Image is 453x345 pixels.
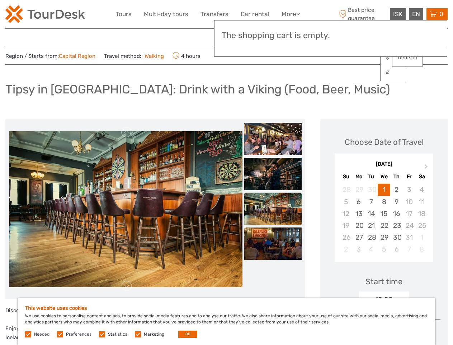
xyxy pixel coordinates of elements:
a: $ [381,51,405,64]
div: Choose Monday, November 3rd, 2025 [353,243,365,255]
label: Statistics [108,331,127,337]
div: Choose Thursday, October 9th, 2025 [390,196,403,208]
div: Not available Sunday, October 19th, 2025 [340,220,352,231]
div: Not available Tuesday, September 30th, 2025 [365,184,378,195]
div: Not available Saturday, October 18th, 2025 [415,208,428,220]
p: Discover the best of [GEOGRAPHIC_DATA]'s nightlife on a guided pub crawl. [5,306,305,316]
div: Choose Tuesday, November 4th, 2025 [365,243,378,255]
img: 120-15d4194f-c635-41b9-a512-a3cb382bfb57_logo_small.png [5,5,85,23]
div: Not available Friday, October 3rd, 2025 [403,184,415,195]
div: Choose Date of Travel [345,137,424,148]
img: 3e0c82568012446186f3c4f6aee1c393_slider_thumbnail.jpeg [244,227,302,260]
a: Tours [116,9,132,19]
div: Choose Tuesday, October 21st, 2025 [365,220,378,231]
a: Deutsch [392,51,423,64]
label: Needed [34,331,49,337]
label: Preferences [66,331,91,337]
div: We use cookies to personalise content and ads, to provide social media features and to analyse ou... [18,298,435,345]
a: Walking [141,53,164,59]
h3: The shopping cart is empty. [222,31,440,41]
div: Th [390,172,403,181]
div: Choose Wednesday, October 15th, 2025 [378,208,390,220]
span: Best price guarantee [337,6,388,22]
div: Not available Sunday, September 28th, 2025 [340,184,352,195]
div: Fr [403,172,415,181]
h1: Tipsy in [GEOGRAPHIC_DATA]: Drink with a Viking (Food, Beer, Music) [5,82,390,97]
div: Su [340,172,352,181]
a: More [282,9,300,19]
div: Choose Wednesday, November 5th, 2025 [378,243,390,255]
div: Choose Thursday, October 30th, 2025 [390,231,403,243]
div: Choose Wednesday, October 22nd, 2025 [378,220,390,231]
div: Not available Saturday, November 1st, 2025 [415,231,428,243]
div: Not available Sunday, October 5th, 2025 [340,196,352,208]
div: Sa [415,172,428,181]
div: Not available Saturday, October 4th, 2025 [415,184,428,195]
img: 6d8081ecf5bc494880eb1c7ed82cc9c1_slider_thumbnail.jpeg [244,158,302,190]
div: Choose Wednesday, October 29th, 2025 [378,231,390,243]
div: Choose Thursday, November 6th, 2025 [390,243,403,255]
div: [DATE] [335,161,433,168]
span: 0 [438,10,444,18]
div: EN [409,8,423,20]
div: Not available Friday, October 10th, 2025 [403,196,415,208]
div: Not available Friday, October 24th, 2025 [403,220,415,231]
div: Choose Thursday, October 16th, 2025 [390,208,403,220]
div: Start time [365,276,402,287]
div: Choose Monday, October 27th, 2025 [353,231,365,243]
p: Enjoy beers with an Icelandic guide and learn about the Viking history and folklore from your gui... [5,324,305,342]
a: Transfers [200,9,228,19]
a: £ [381,66,405,79]
img: 7bbd223aca7a4c25abbee15f9a10e7e9_slider_thumbnail.jpeg [244,193,302,225]
button: OK [178,331,197,338]
div: Not available Friday, October 17th, 2025 [403,208,415,220]
div: Not available Saturday, October 25th, 2025 [415,220,428,231]
h5: This website uses cookies [25,305,428,311]
span: Travel method: [104,51,164,61]
span: ISK [393,10,402,18]
div: Choose Tuesday, October 14th, 2025 [365,208,378,220]
span: Region / Starts from: [5,52,95,60]
div: Not available Sunday, October 26th, 2025 [340,231,352,243]
div: Choose Thursday, October 2nd, 2025 [390,184,403,195]
div: Not available Saturday, November 8th, 2025 [415,243,428,255]
label: Marketing [144,331,164,337]
button: Open LiveChat chat widget [82,11,91,20]
div: Choose Wednesday, October 1st, 2025 [378,184,390,195]
div: Tu [365,172,378,181]
div: Choose Wednesday, October 8th, 2025 [378,196,390,208]
a: Car rental [241,9,269,19]
div: Not available Saturday, October 11th, 2025 [415,196,428,208]
p: We're away right now. Please check back later! [10,13,81,18]
div: Not available Friday, November 7th, 2025 [403,243,415,255]
div: Not available Monday, September 29th, 2025 [353,184,365,195]
div: 18:00 [359,291,409,308]
a: Capital Region [59,53,95,59]
div: Not available Friday, October 31st, 2025 [403,231,415,243]
img: 66a0b9e32ec74b91aef64ce8996ba290_slider_thumbnail.jpeg [244,123,302,155]
span: 4 hours [173,51,200,61]
div: Choose Monday, October 13th, 2025 [353,208,365,220]
div: Choose Monday, October 20th, 2025 [353,220,365,231]
div: Choose Monday, October 6th, 2025 [353,196,365,208]
div: Mo [353,172,365,181]
div: Not available Sunday, October 12th, 2025 [340,208,352,220]
img: 7bbd223aca7a4c25abbee15f9a10e7e9_main_slider.jpeg [9,131,242,287]
div: Choose Tuesday, October 7th, 2025 [365,196,378,208]
button: Next Month [421,162,433,174]
div: Choose Tuesday, October 28th, 2025 [365,231,378,243]
div: Not available Sunday, November 2nd, 2025 [340,243,352,255]
a: Multi-day tours [144,9,188,19]
div: We [378,172,390,181]
div: month 2025-10 [337,184,431,255]
div: Choose Thursday, October 23rd, 2025 [390,220,403,231]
